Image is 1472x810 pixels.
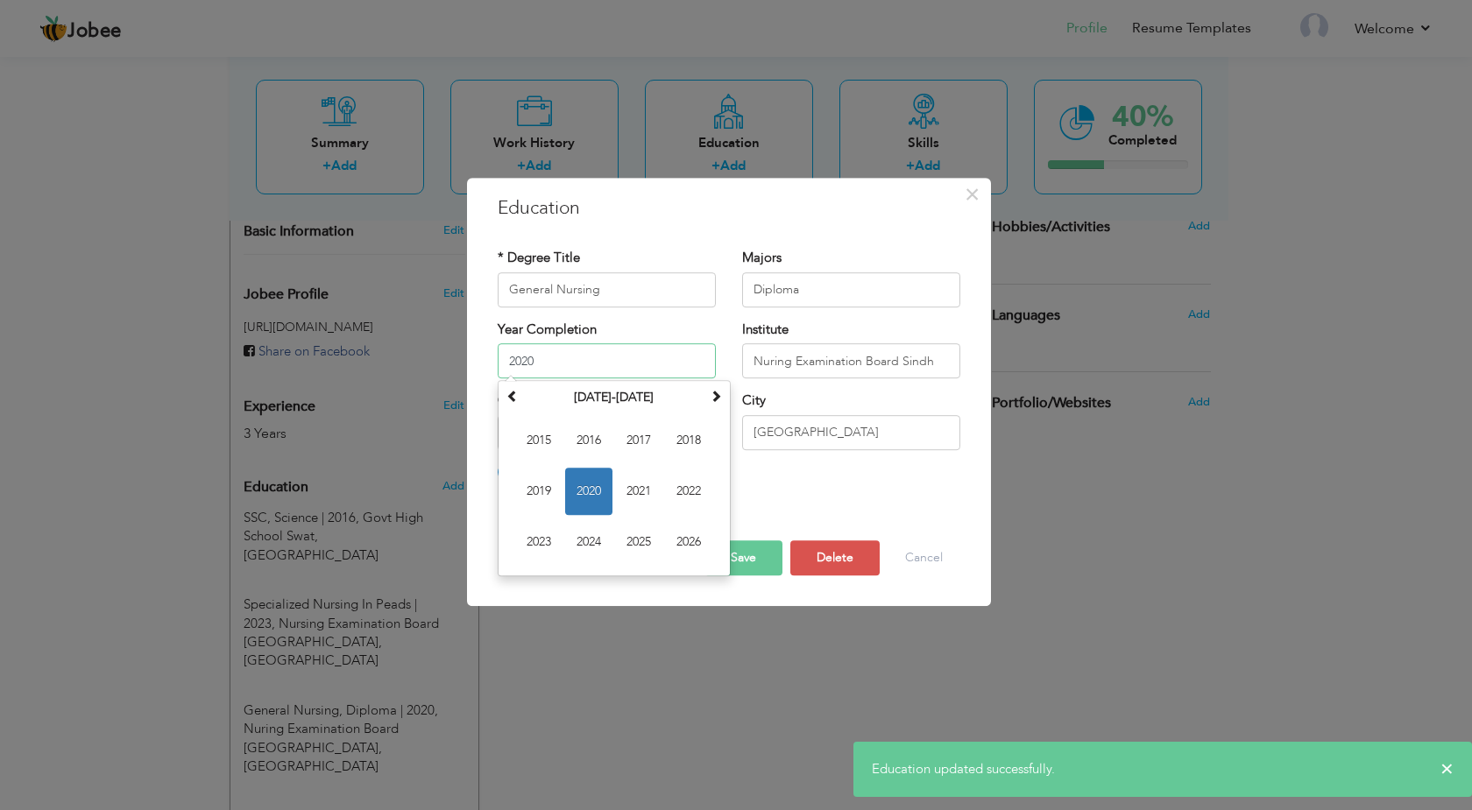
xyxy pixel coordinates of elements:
button: Close [959,180,987,208]
button: Save [704,540,782,575]
h3: Education [498,195,960,222]
span: 2019 [515,468,563,515]
span: 2018 [665,417,712,464]
span: 2026 [665,518,712,566]
label: Year Completion [498,320,597,339]
span: 2016 [565,417,612,464]
label: Institute [742,320,789,339]
span: 2015 [515,417,563,464]
span: Education updated successfully. [872,760,1055,778]
span: × [1440,760,1454,778]
span: 2023 [515,518,563,566]
span: Previous Decade [506,390,519,402]
label: City [742,391,766,410]
label: * Degree Title [498,249,580,267]
button: Delete [790,540,880,575]
button: Cancel [888,540,960,575]
span: 2025 [615,518,662,566]
label: Majors [742,249,782,267]
span: Next Decade [710,390,722,402]
span: 2020 [565,468,612,515]
span: × [965,179,980,210]
div: Add your educational degree. [244,469,465,776]
th: Select Decade [523,384,705,411]
span: 2017 [615,417,662,464]
span: 2021 [615,468,662,515]
span: 2022 [665,468,712,515]
span: 2024 [565,518,612,566]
